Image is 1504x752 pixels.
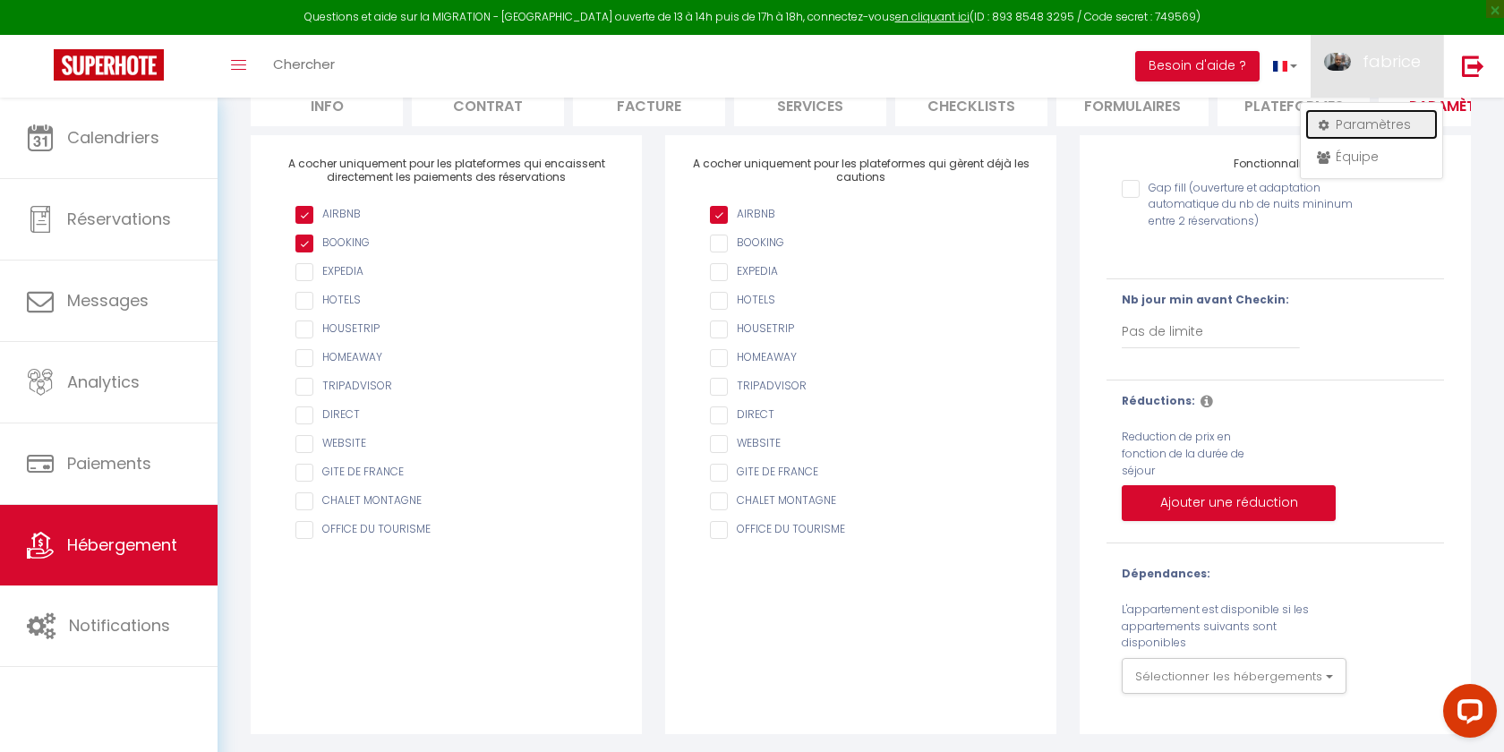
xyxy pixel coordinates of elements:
[67,126,159,149] span: Calendriers
[1122,429,1262,480] label: Reduction de prix en fonction de la durée de séjour
[260,35,348,98] a: Chercher
[67,534,177,556] span: Hébergement
[573,82,725,126] li: Facture
[67,208,171,230] span: Réservations
[1324,53,1351,71] img: ...
[1140,180,1372,231] label: Gap fill (ouverture et adaptation automatique du nb de nuits mininum entre 2 réservations)
[1429,677,1504,752] iframe: LiveChat chat widget
[895,9,970,24] a: en cliquant ici
[1311,35,1443,98] a: ... fabrice
[54,49,164,81] img: Super Booking
[1122,485,1336,521] button: Ajouter une réduction
[1122,292,1289,307] b: Nb jour min avant Checkin:
[1363,50,1421,73] span: fabrice
[69,614,170,637] span: Notifications
[251,82,403,126] li: Info
[1122,602,1327,653] label: L'appartement est disponible si les appartements suivants sont disponibles
[1122,393,1195,408] b: Réductions:
[1107,158,1444,170] h4: Fonctionnalités
[734,82,886,126] li: Services
[273,55,335,73] span: Chercher
[1056,82,1209,126] li: Formulaires
[67,452,151,474] span: Paiements
[692,158,1030,184] h4: A cocher uniquement pour les plateformes qui gèrent déjà les cautions
[1218,82,1370,126] li: Plateformes
[67,289,149,312] span: Messages
[1135,51,1260,81] button: Besoin d'aide ?
[895,82,1047,126] li: Checklists
[67,371,140,393] span: Analytics
[1122,566,1210,581] b: Dépendances:
[412,82,564,126] li: Contrat
[278,158,615,184] h4: A cocher uniquement pour les plateformes qui encaissent directement les paiements des réservations
[1122,658,1346,694] button: Sélectionner les hébergements
[1305,109,1438,140] a: Paramètres
[1305,141,1438,172] a: Équipe
[1462,55,1484,77] img: logout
